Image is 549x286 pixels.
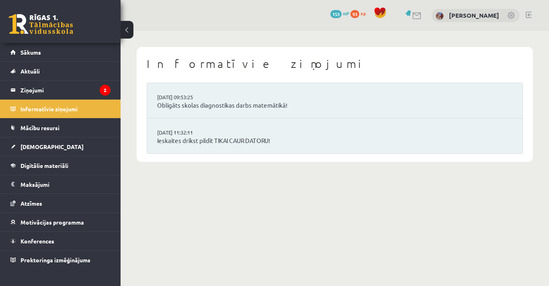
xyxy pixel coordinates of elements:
[157,93,217,101] a: [DATE] 09:53:25
[20,162,68,169] span: Digitālie materiāli
[20,200,42,207] span: Atzīmes
[157,136,512,145] a: Ieskaites drīkst pildīt TIKAI CAUR DATORU!
[147,57,523,71] h1: Informatīvie ziņojumi
[10,175,111,194] a: Maksājumi
[10,137,111,156] a: [DEMOGRAPHIC_DATA]
[20,100,111,118] legend: Informatīvie ziņojumi
[20,67,40,75] span: Aktuāli
[350,10,359,18] span: 93
[20,81,111,99] legend: Ziņojumi
[361,10,366,16] span: xp
[10,251,111,269] a: Proktoringa izmēģinājums
[350,10,370,16] a: 93 xp
[10,81,111,99] a: Ziņojumi2
[10,100,111,118] a: Informatīvie ziņojumi
[157,129,217,137] a: [DATE] 11:32:11
[343,10,349,16] span: mP
[330,10,342,18] span: 153
[20,49,41,56] span: Sākums
[157,101,512,110] a: Obligāts skolas diagnostikas darbs matemātikā!
[20,237,54,245] span: Konferences
[10,156,111,175] a: Digitālie materiāli
[10,118,111,137] a: Mācību resursi
[20,143,84,150] span: [DEMOGRAPHIC_DATA]
[100,85,111,96] i: 2
[449,11,499,19] a: [PERSON_NAME]
[10,213,111,231] a: Motivācijas programma
[10,232,111,250] a: Konferences
[330,10,349,16] a: 153 mP
[20,124,59,131] span: Mācību resursi
[10,43,111,61] a: Sākums
[20,219,84,226] span: Motivācijas programma
[436,12,444,20] img: Alise Veženkova
[10,194,111,212] a: Atzīmes
[10,62,111,80] a: Aktuāli
[20,175,111,194] legend: Maksājumi
[20,256,90,264] span: Proktoringa izmēģinājums
[9,14,73,34] a: Rīgas 1. Tālmācības vidusskola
